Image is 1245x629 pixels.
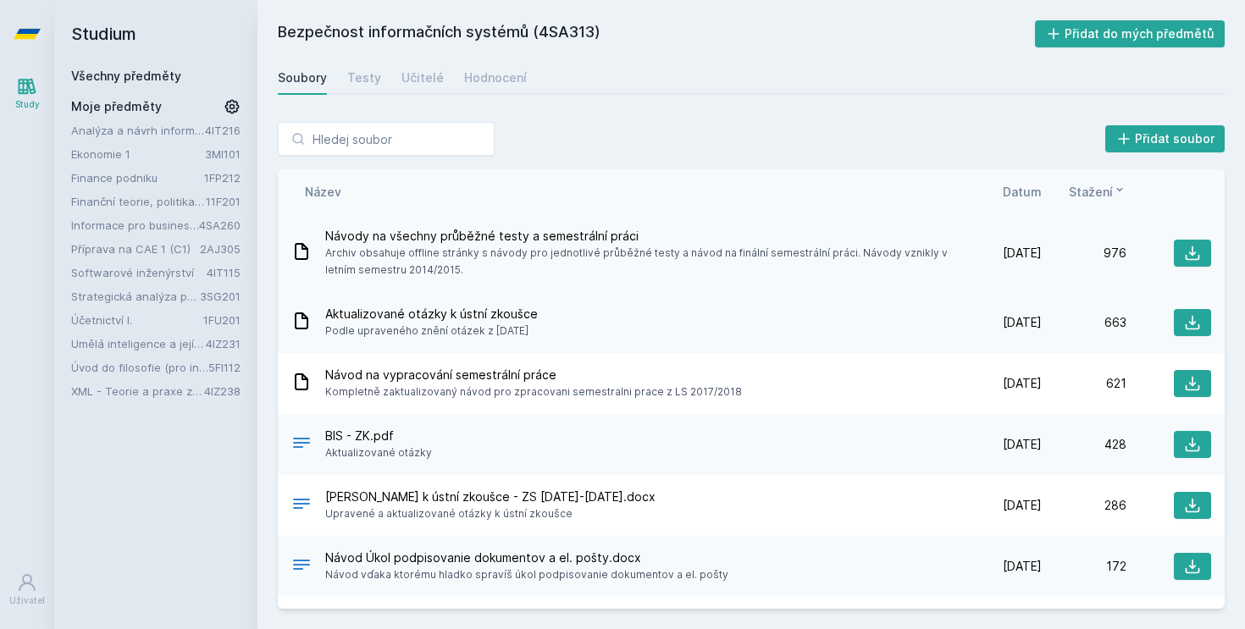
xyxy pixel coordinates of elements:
button: Přidat do mých předmětů [1035,20,1226,47]
a: Study [3,68,51,119]
div: 976 [1042,245,1126,262]
h2: Bezpečnost informačních systémů (4SA313) [278,20,1035,47]
div: Soubory [278,69,327,86]
a: Příprava na CAE 1 (C1) [71,240,200,257]
a: 4SA260 [199,218,241,232]
div: DOCX [291,494,312,518]
div: 621 [1042,375,1126,392]
div: Uživatel [9,594,45,607]
a: Hodnocení [464,61,527,95]
a: Informace pro business (v angličtině) [71,217,199,234]
div: 428 [1042,436,1126,453]
a: Finance podniku [71,169,204,186]
a: Strategická analýza pro informatiky a statistiky [71,288,200,305]
span: [DATE] [1003,375,1042,392]
input: Hledej soubor [278,122,495,156]
a: 11F201 [206,195,241,208]
span: Aktualizované otázky k ústní zkoušce [325,306,538,323]
a: XML - Teorie a praxe značkovacích jazyků [71,383,204,400]
span: [DATE] [1003,314,1042,331]
a: Uživatel [3,564,51,615]
a: 3SG201 [200,290,241,303]
a: Účetnictví I. [71,312,203,328]
span: BIS - ZK.pdf [325,428,432,444]
span: [DATE] [1003,558,1042,575]
span: Návod na vypracování semestrální práce [325,367,742,383]
span: Návod Úkol podpisovanie dokumentov a el. pošty.docx [325,549,728,566]
button: Datum [1003,183,1042,201]
span: Archiv obsahuje offline stránky s návody pro jednotlivé průběžné testy a návod na finální semestr... [325,245,950,279]
a: 2AJ305 [200,242,241,256]
div: DOCX [291,555,312,579]
span: Návody na všechny průběžné testy a semestrální práci [325,228,950,245]
a: Úvod do filosofie (pro informatiky) [71,359,208,376]
a: Umělá inteligence a její aplikace [71,335,206,352]
a: 4IZ231 [206,337,241,350]
span: Podle upraveného znění otázek z [DATE] [325,323,538,339]
a: Testy [347,61,381,95]
span: [DATE] [1003,245,1042,262]
div: 663 [1042,314,1126,331]
button: Název [305,183,341,201]
a: Všechny předměty [71,69,181,83]
span: [DATE] [1003,436,1042,453]
div: Učitelé [401,69,444,86]
a: 1FP212 [204,171,241,185]
a: Analýza a návrh informačních systémů [71,122,205,139]
span: Stažení [1069,183,1113,201]
a: Soubory [278,61,327,95]
div: Testy [347,69,381,86]
div: Study [15,98,40,111]
span: Moje předměty [71,98,162,115]
a: Ekonomie 1 [71,146,205,163]
span: [DATE] [1003,497,1042,514]
a: 5FI112 [208,361,241,374]
a: 4IT115 [207,266,241,279]
a: 4IZ238 [204,384,241,398]
div: Hodnocení [464,69,527,86]
a: Softwarové inženýrství [71,264,207,281]
span: Návod vďaka ktorému hladko spravíš úkol podpisovanie dokumentov a el. pošty [325,566,728,583]
a: 4IT216 [205,124,241,137]
span: Aktualizované otázky [325,444,432,461]
a: 3MI101 [205,147,241,161]
a: Učitelé [401,61,444,95]
a: 1FU201 [203,313,241,327]
span: Kompletně zaktualizovaný návod pro zpracovani semestralni prace z LS 2017/2018 [325,383,742,400]
span: [PERSON_NAME] k ústní zkoušce - ZS [DATE]-[DATE].docx [325,488,656,505]
div: 172 [1042,558,1126,575]
span: Upravené a aktualizované otázky k ústní zkoušce [325,505,656,522]
a: Finanční teorie, politika a instituce [71,193,206,210]
div: PDF [291,433,312,457]
button: Přidat soubor [1105,125,1226,152]
button: Stažení [1069,183,1126,201]
div: 286 [1042,497,1126,514]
